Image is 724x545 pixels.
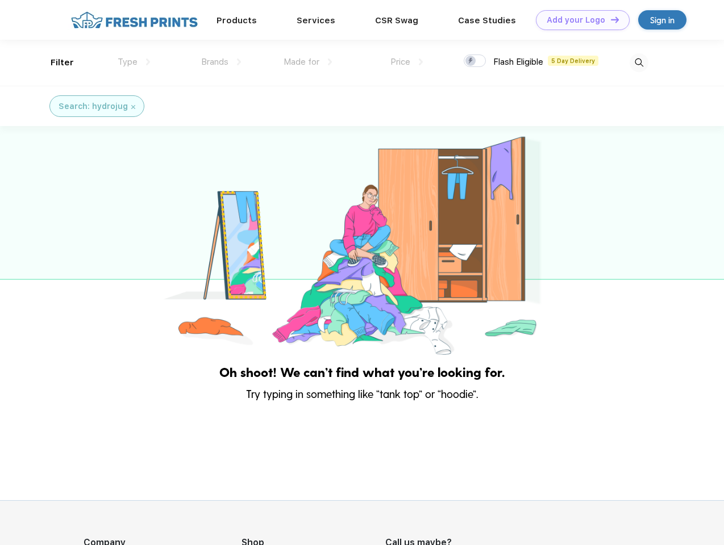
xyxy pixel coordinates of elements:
[328,58,332,65] img: dropdown.png
[630,53,648,72] img: desktop_search.svg
[146,58,150,65] img: dropdown.png
[547,15,605,25] div: Add your Logo
[131,105,135,109] img: filter_cancel.svg
[51,56,74,69] div: Filter
[59,100,128,112] div: Search: hydrojug
[217,15,257,26] a: Products
[237,58,241,65] img: dropdown.png
[68,10,201,30] img: fo%20logo%202.webp
[419,58,423,65] img: dropdown.png
[650,14,675,27] div: Sign in
[201,57,228,67] span: Brands
[390,57,410,67] span: Price
[118,57,138,67] span: Type
[611,16,619,23] img: DT
[493,57,543,67] span: Flash Eligible
[284,57,319,67] span: Made for
[548,56,598,66] span: 5 Day Delivery
[638,10,686,30] a: Sign in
